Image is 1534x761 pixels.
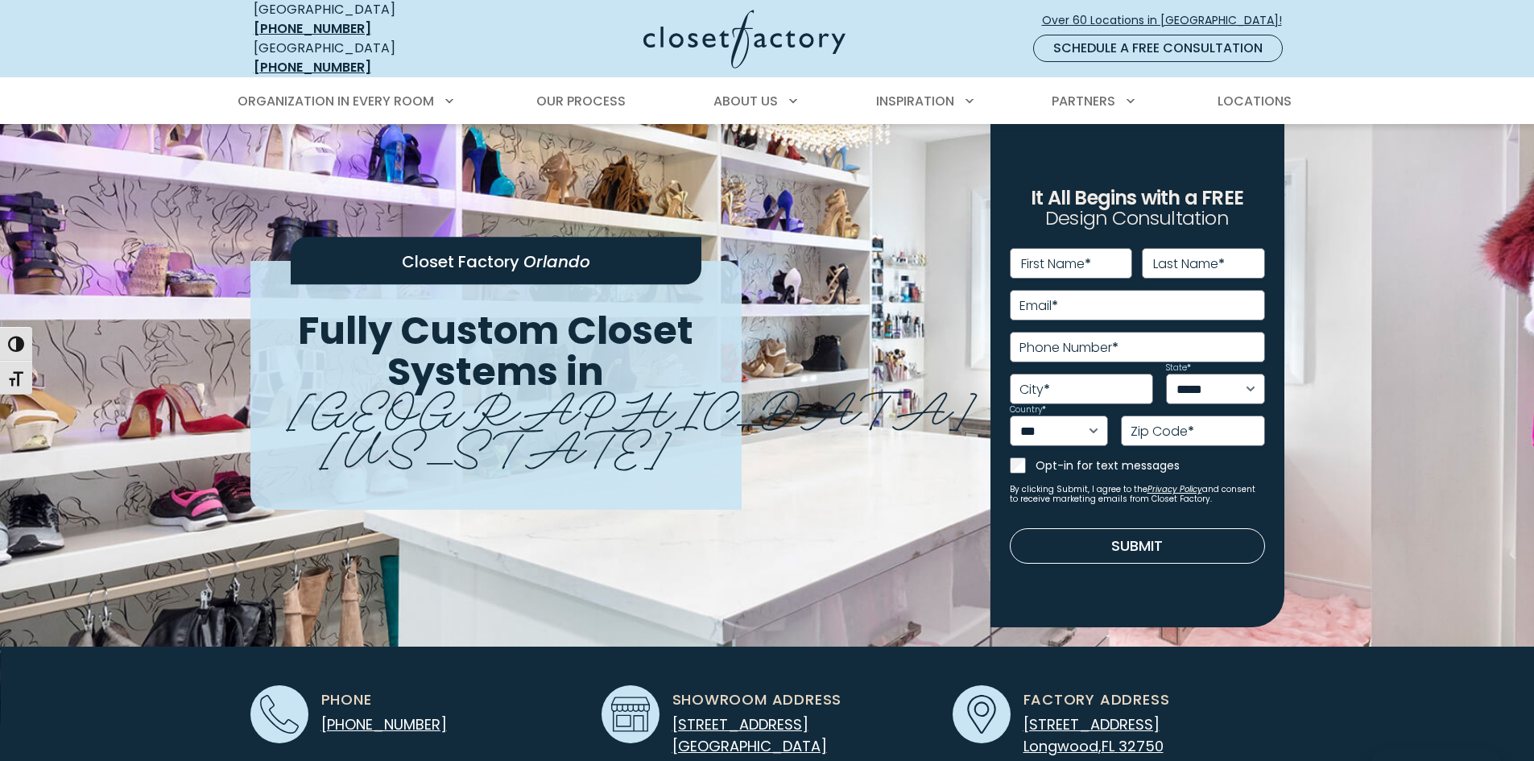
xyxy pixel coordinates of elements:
[1218,92,1292,110] span: Locations
[1023,714,1160,734] span: [STREET_ADDRESS]
[254,58,371,77] a: [PHONE_NUMBER]
[1042,12,1295,29] span: Over 60 Locations in [GEOGRAPHIC_DATA]!
[1166,364,1191,372] label: State
[1045,205,1229,232] span: Design Consultation
[226,79,1309,124] nav: Primary Menu
[672,689,842,710] span: Showroom Address
[1023,714,1164,756] a: [STREET_ADDRESS] Longwood,FL 32750
[1147,483,1202,495] a: Privacy Policy
[1153,258,1225,271] label: Last Name
[1010,406,1046,414] label: Country
[1118,736,1164,756] span: 32750
[1019,341,1118,354] label: Phone Number
[1010,485,1265,504] small: By clicking Submit, I agree to the and consent to receive marketing emails from Closet Factory.
[254,39,487,77] div: [GEOGRAPHIC_DATA]
[1023,736,1098,756] span: Longwood
[321,714,447,734] a: [PHONE_NUMBER]
[1102,736,1114,756] span: FL
[1033,35,1283,62] a: Schedule a Free Consultation
[1021,258,1091,271] label: First Name
[1019,300,1058,312] label: Email
[672,714,827,756] a: [STREET_ADDRESS][GEOGRAPHIC_DATA]
[1131,425,1194,438] label: Zip Code
[876,92,954,110] span: Inspiration
[254,19,371,38] a: [PHONE_NUMBER]
[298,304,693,399] span: Fully Custom Closet Systems in
[287,368,976,480] span: [GEOGRAPHIC_DATA][US_STATE]
[1031,184,1243,211] span: It All Begins with a FREE
[523,250,590,273] span: Orlando
[321,689,372,710] span: Phone
[713,92,778,110] span: About Us
[1052,92,1115,110] span: Partners
[536,92,626,110] span: Our Process
[1019,383,1050,396] label: City
[1036,457,1265,474] label: Opt-in for text messages
[402,250,519,273] span: Closet Factory
[643,10,846,68] img: Closet Factory Logo
[238,92,434,110] span: Organization in Every Room
[1041,6,1296,35] a: Over 60 Locations in [GEOGRAPHIC_DATA]!
[1023,689,1170,710] span: Factory Address
[1010,528,1265,564] button: Submit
